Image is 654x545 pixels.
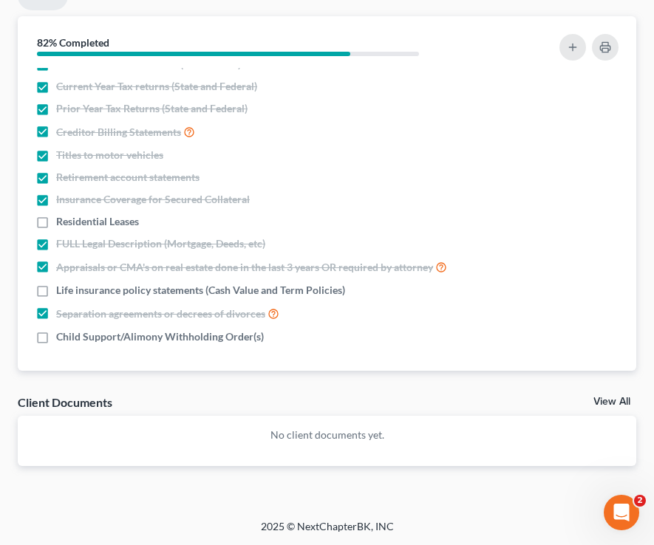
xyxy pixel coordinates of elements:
iframe: Intercom live chat [604,495,639,530]
div: Client Documents [18,394,112,410]
p: No client documents yet. [30,428,624,442]
span: FULL Legal Description (Mortgage, Deeds, etc) [56,236,265,251]
span: Current Year Tax returns (State and Federal) [56,79,257,94]
span: Retirement account statements [56,170,200,185]
span: Titles to motor vehicles [56,148,163,162]
strong: 82% Completed [37,36,109,49]
span: Child Support/Alimony Withholding Order(s) [56,329,264,344]
span: Creditor Billing Statements [56,125,181,140]
a: View All [593,397,630,407]
span: Separation agreements or decrees of divorces [56,306,265,321]
span: 2 [634,495,646,507]
span: Insurance Coverage for Secured Collateral [56,192,250,207]
span: Prior Year Tax Returns (State and Federal) [56,101,248,116]
span: Appraisals or CMA's on real estate done in the last 3 years OR required by attorney [56,260,433,275]
span: Residential Leases [56,214,139,229]
span: Life insurance policy statements (Cash Value and Term Policies) [56,283,345,298]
